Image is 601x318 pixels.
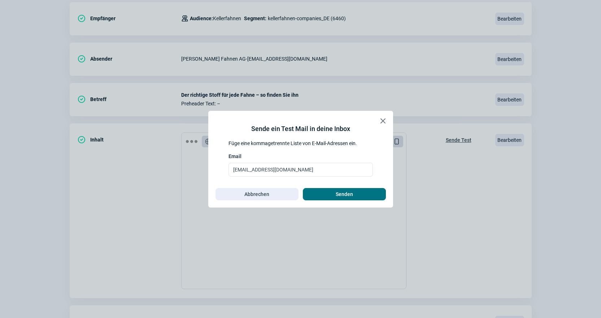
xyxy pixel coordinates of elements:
span: Senden [336,188,353,200]
span: Email [228,153,241,160]
input: Email [228,163,373,177]
button: Abbrechen [215,188,299,200]
div: Sende ein Test Mail in deine Inbox [251,124,350,134]
button: Senden [303,188,386,200]
div: Füge eine kommagetrennte Liste von E-Mail-Adressen ein. [228,140,373,147]
span: Abbrechen [244,188,269,200]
